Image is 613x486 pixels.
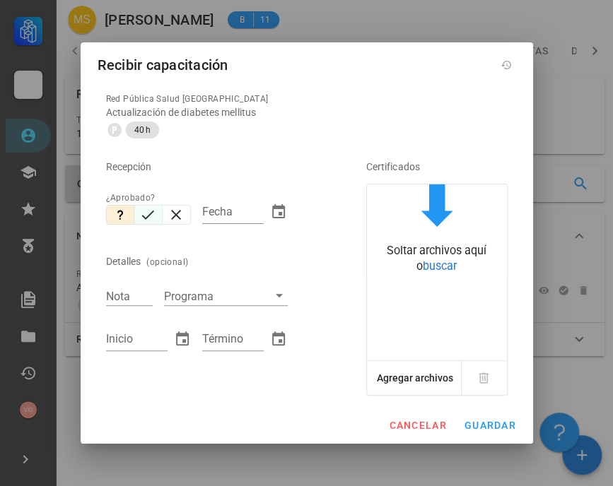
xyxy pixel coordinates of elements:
[458,413,522,438] button: guardar
[106,94,269,104] span: Red Pública Salud [GEOGRAPHIC_DATA]
[366,150,508,184] div: Certificados
[106,106,508,119] div: Actualización de diabetes mellitus
[106,244,141,278] div: Detalles
[464,420,516,431] span: guardar
[388,420,446,431] span: cancelar
[106,150,327,184] div: Recepción
[146,255,188,269] div: (opcional)
[106,191,192,205] div: ¿Aprobado?
[367,361,462,395] button: Agregar archivos
[367,243,507,275] div: Soltar archivos aquí o
[98,54,228,76] div: Recibir capacitación
[134,121,151,138] span: 40 h
[373,361,457,395] button: Agregar archivos
[423,259,457,273] span: buscar
[383,413,452,438] button: cancelar
[367,184,507,278] button: Soltar archivos aquí obuscar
